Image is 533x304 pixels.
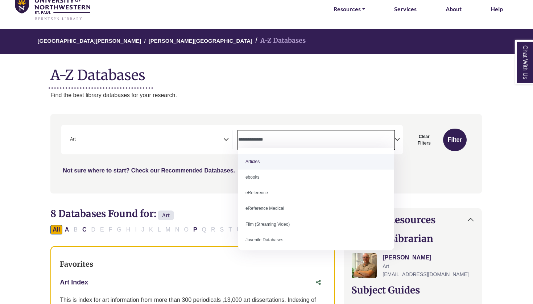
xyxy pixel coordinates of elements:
span: Art [383,263,389,269]
img: Nathan Farley [352,253,377,278]
h1: A-Z Databases [50,61,482,83]
span: [EMAIL_ADDRESS][DOMAIN_NAME] [383,271,468,277]
a: [PERSON_NAME][GEOGRAPHIC_DATA] [149,37,252,44]
a: [PERSON_NAME] [383,254,431,261]
a: Services [394,4,417,14]
li: eReference [238,185,394,201]
textarea: Search [77,137,80,143]
span: Art [70,136,75,143]
button: Subject Resources [344,208,482,231]
a: Help [491,4,503,14]
li: ebooks [238,170,394,185]
div: Alpha-list to filter by first letter of database name [50,226,296,232]
a: Resources [334,4,365,14]
button: Submit for Search Results [443,129,467,151]
li: Juvenile Databases [238,232,394,248]
span: 8 Databases Found for: [50,208,156,220]
h3: Favorites [60,260,326,268]
p: Find the best library databases for your research. [50,91,482,100]
button: Clear Filters [407,129,441,151]
a: Art Index [60,279,88,286]
li: Film (Streaming Video) [238,217,394,232]
button: Filter Results P [191,225,199,234]
li: Articles [238,154,394,170]
h2: Subject Guides [351,284,474,296]
li: eReference Medical [238,201,394,216]
button: Filter Results C [80,225,89,234]
span: Art [158,211,174,220]
li: A-Z Databases [252,36,306,46]
nav: breadcrumb [50,29,482,54]
button: Share this database [311,276,326,290]
li: Art [67,136,75,143]
a: Not sure where to start? Check our Recommended Databases. [63,167,235,174]
h2: Liaison Librarian [351,233,474,244]
textarea: Search [238,137,394,143]
a: About [446,4,462,14]
a: [GEOGRAPHIC_DATA][PERSON_NAME] [38,37,141,44]
button: Filter Results A [63,225,71,234]
nav: Search filters [50,114,482,193]
button: All [50,225,62,234]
